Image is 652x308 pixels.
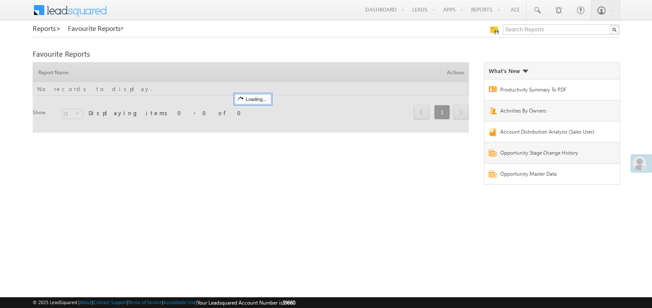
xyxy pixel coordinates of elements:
[56,23,61,33] span: >
[129,299,162,305] a: Terms of Service
[235,94,271,104] div: Loading...
[490,26,499,34] img: Manage all your saved reports!
[489,128,497,136] img: Report
[500,86,601,96] a: Productivity Summary To PDF
[500,170,601,180] a: Opportunity Master Data
[33,50,619,58] div: Favourite Reports
[197,299,295,306] span: Your Leadsquared Account Number is
[500,149,601,159] a: Opportunity Stage Change History
[489,170,497,178] img: Report
[500,107,601,117] a: Activities By Owners
[163,299,196,305] a: Acceptable Use
[33,299,295,307] span: © 2025 LeadSquared | | | | |
[489,86,497,92] img: Report
[489,67,528,75] div: What's New
[282,299,295,306] span: 39660
[68,24,124,32] a: Favourite Reports
[522,70,528,73] img: What's new
[489,107,497,114] img: Report
[33,24,61,32] a: Reports>
[503,24,619,35] input: Search Reports
[500,128,601,138] a: Account Distribution Analysis (Sales User)
[93,299,127,305] a: Contact Support
[80,299,92,305] a: About
[489,149,497,157] img: Report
